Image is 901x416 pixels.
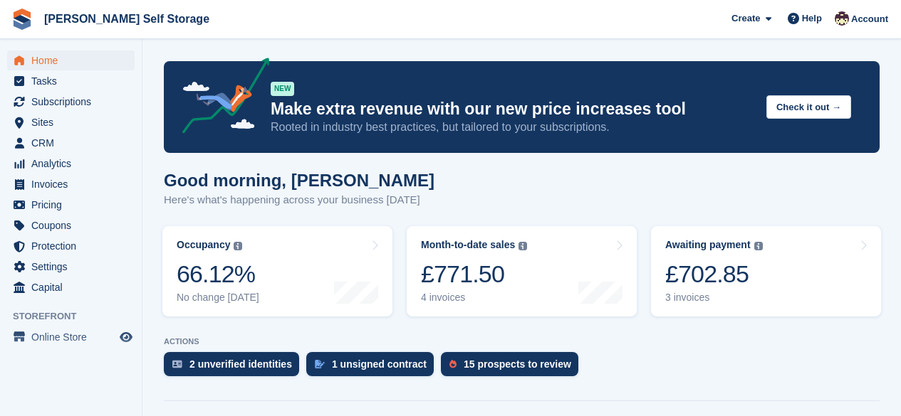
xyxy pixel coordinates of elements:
[731,11,760,26] span: Create
[7,215,135,235] a: menu
[665,260,763,289] div: £702.85
[118,329,135,346] a: Preview store
[31,112,117,132] span: Sites
[7,257,135,277] a: menu
[7,277,135,297] a: menu
[665,292,763,304] div: 3 invoices
[835,11,849,26] img: Jacob Esser
[7,133,135,153] a: menu
[177,292,259,304] div: No change [DATE]
[766,95,851,119] button: Check it out →
[31,327,117,347] span: Online Store
[7,112,135,132] a: menu
[421,260,527,289] div: £771.50
[7,50,135,70] a: menu
[7,174,135,194] a: menu
[31,133,117,153] span: CRM
[665,239,751,251] div: Awaiting payment
[851,12,888,26] span: Account
[164,337,880,346] p: ACTIONS
[164,171,434,190] h1: Good morning, [PERSON_NAME]
[172,360,182,368] img: verify_identity-adf6edd0f0f0b5bbfe63781bf79b02c33cf7c696d77639b501bdc392416b5a36.svg
[31,236,117,256] span: Protection
[441,352,585,383] a: 15 prospects to review
[421,239,515,251] div: Month-to-date sales
[802,11,822,26] span: Help
[189,358,292,370] div: 2 unverified identities
[7,71,135,91] a: menu
[162,226,392,316] a: Occupancy 66.12% No change [DATE]
[31,174,117,194] span: Invoices
[306,352,441,383] a: 1 unsigned contract
[31,92,117,112] span: Subscriptions
[271,99,755,119] p: Make extra revenue with our new price increases tool
[31,154,117,174] span: Analytics
[11,9,33,30] img: stora-icon-8386f47178a22dfd0bd8f6a31ec36ba5ce8667c1dd55bd0f319d3a0aa187defe.svg
[164,352,306,383] a: 2 unverified identities
[7,92,135,112] a: menu
[164,192,434,208] p: Here's what's happening across your business [DATE]
[31,195,117,215] span: Pricing
[234,242,242,250] img: icon-info-grey-7440780725fd019a000dd9b08b2336e03edf1995a4989e88bcd33f0948082b44.svg
[519,242,527,250] img: icon-info-grey-7440780725fd019a000dd9b08b2336e03edf1995a4989e88bcd33f0948082b44.svg
[7,236,135,256] a: menu
[271,119,755,135] p: Rooted in industry best practices, but tailored to your subscriptions.
[754,242,763,250] img: icon-info-grey-7440780725fd019a000dd9b08b2336e03edf1995a4989e88bcd33f0948082b44.svg
[170,58,270,139] img: price-adjustments-announcement-icon-8257ccfd72463d97f412b2fc003d46551f7dbcb40ab6d574587a9cd5c0d94...
[271,82,294,96] div: NEW
[31,50,117,70] span: Home
[31,215,117,235] span: Coupons
[31,71,117,91] span: Tasks
[332,358,427,370] div: 1 unsigned contract
[407,226,637,316] a: Month-to-date sales £771.50 4 invoices
[7,154,135,174] a: menu
[464,358,571,370] div: 15 prospects to review
[31,257,117,277] span: Settings
[177,239,230,251] div: Occupancy
[7,195,135,215] a: menu
[421,292,527,304] div: 4 invoices
[651,226,881,316] a: Awaiting payment £702.85 3 invoices
[449,360,457,368] img: prospect-51fa495bee0391a8d652442698ab0144808aea92771e9ea1ae160a38d050c398.svg
[13,309,142,324] span: Storefront
[38,7,215,31] a: [PERSON_NAME] Self Storage
[315,360,325,368] img: contract_signature_icon-13c848040528278c33f63329250d36e43548de30e8caae1d1a13099fd9432cc5.svg
[177,260,259,289] div: 66.12%
[7,327,135,347] a: menu
[31,277,117,297] span: Capital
